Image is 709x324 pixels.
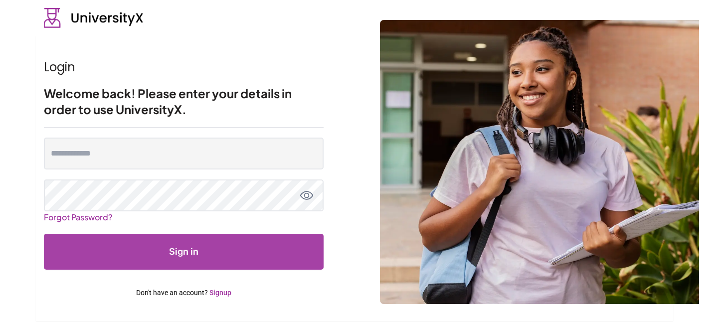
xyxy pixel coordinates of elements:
[209,289,231,297] a: Signup
[44,208,112,226] a: Forgot Password?
[44,59,324,75] h1: Login
[44,85,324,117] h2: Welcome back! Please enter your details in order to use UniversityX.
[44,288,324,298] p: Don't have an account?
[44,8,144,28] img: UniversityX logo
[380,20,699,304] img: login background
[44,234,324,270] button: Submit form
[300,188,314,202] button: toggle password view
